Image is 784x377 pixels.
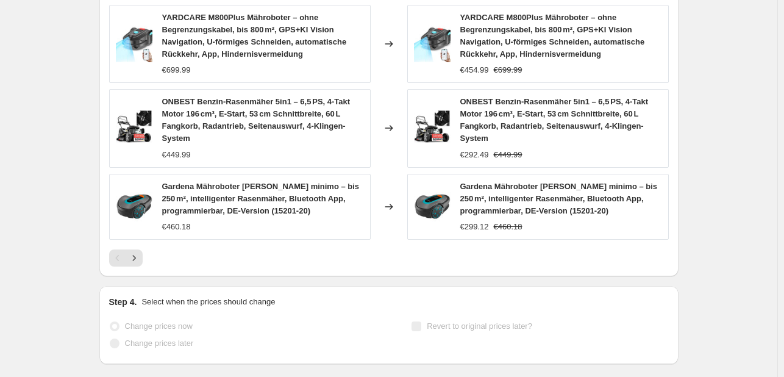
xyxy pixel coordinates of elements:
[460,221,489,233] div: €299.12
[460,182,658,215] span: Gardena Mähroboter [PERSON_NAME] minimo – bis 250 m², intelligenter Rasenmäher, Bluetooth App, pr...
[162,97,351,143] span: ONBEST Benzin-Rasenmäher 5in1 – 6,5 PS, 4-Takt Motor 196 cm³, E-Start, 53 cm Schnittbreite, 60 L ...
[460,97,649,143] span: ONBEST Benzin-Rasenmäher 5in1 – 6,5 PS, 4-Takt Motor 196 cm³, E-Start, 53 cm Schnittbreite, 60 L ...
[126,250,143,267] button: Next
[414,188,451,225] img: 718l2Gedv6L_80x.jpg
[116,26,152,62] img: 61Zrl8Gq_2L_80x.jpg
[414,110,451,146] img: 61EJHWdcMtL_80x.jpg
[141,296,275,308] p: Select when the prices should change
[414,26,451,62] img: 61Zrl8Gq_2L_80x.jpg
[162,13,347,59] span: YARDCARE M800Plus Mähroboter – ohne Begrenzungskabel, bis 800 m², GPS+KI Vision Navigation, U-för...
[116,188,152,225] img: 718l2Gedv6L_80x.jpg
[109,296,137,308] h2: Step 4.
[494,149,522,161] strike: €449.99
[162,221,191,233] div: €460.18
[116,110,152,146] img: 61EJHWdcMtL_80x.jpg
[427,321,532,331] span: Revert to original prices later?
[162,182,360,215] span: Gardena Mähroboter [PERSON_NAME] minimo – bis 250 m², intelligenter Rasenmäher, Bluetooth App, pr...
[125,321,193,331] span: Change prices now
[494,64,522,76] strike: €699.99
[494,221,522,233] strike: €460.18
[162,149,191,161] div: €449.99
[460,13,645,59] span: YARDCARE M800Plus Mähroboter – ohne Begrenzungskabel, bis 800 m², GPS+KI Vision Navigation, U-för...
[125,339,194,348] span: Change prices later
[460,149,489,161] div: €292.49
[162,64,191,76] div: €699.99
[109,250,143,267] nav: Pagination
[460,64,489,76] div: €454.99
